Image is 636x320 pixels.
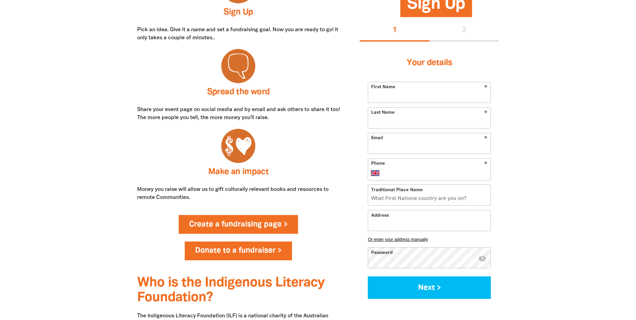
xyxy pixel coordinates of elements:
[478,255,486,264] button: visibility_off
[368,50,491,76] h3: Your details
[208,168,269,176] span: Make an impact
[137,26,340,42] p: Pick an idea. Give it a name and set a fundraising goal. Now you are ready to go! It only takes a...
[368,237,491,242] button: Or enter your address manually
[137,185,340,202] p: Money you raise will allow us to gift culturally relevant books and resources to remote Communities.
[368,277,491,299] button: Next >
[368,185,490,206] input: What First Nations country are you on?
[137,277,325,304] span: Who is the Indigenous Literacy Foundation?
[185,242,292,260] a: Donate to a fundraiser >
[360,20,429,42] button: Stage 1
[484,161,487,168] i: Required
[207,88,270,96] span: Spread the word
[179,215,298,234] a: Create a fundraising page >
[137,106,340,122] p: Share your event page on social media and by email and ask others to share it too! The more peopl...
[478,255,486,263] i: Hide password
